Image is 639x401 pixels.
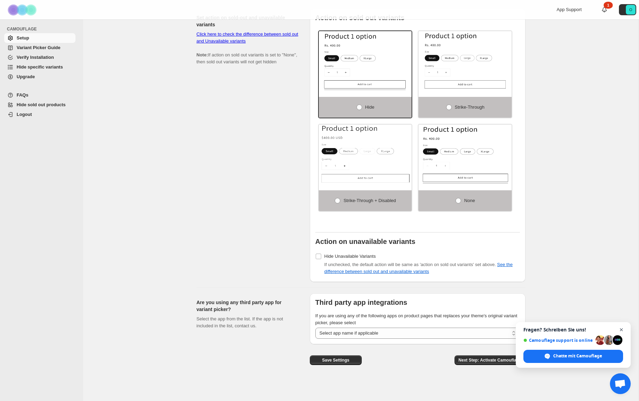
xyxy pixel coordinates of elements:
a: Variant Picker Guide [4,43,75,53]
a: Hide sold out products [4,100,75,110]
img: Strike-through + Disabled [319,125,412,183]
span: Avatar with initials O [626,5,636,15]
span: If you are using any of the following apps on product pages that replaces your theme's original v... [315,313,517,325]
b: Action on unavailable variants [315,238,415,245]
div: 1 [604,2,613,9]
span: CAMOUFLAGE [7,26,78,32]
button: Save Settings [310,355,362,365]
h2: Are you using any third party app for variant picker? [197,299,299,313]
button: Avatar with initials O [619,4,636,15]
span: Logout [17,112,32,117]
span: App Support [557,7,582,12]
a: Upgrade [4,72,75,82]
span: Setup [17,35,29,40]
span: Hide specific variants [17,64,63,70]
span: Fragen? Schreiben Sie uns! [523,327,623,332]
span: Hide Unavailable Variants [324,254,376,259]
a: Click here to check the difference between sold out and Unavailable variants [197,31,298,44]
span: If unchecked, the default action will be same as 'action on sold out variants' set above. [324,262,513,274]
a: 1 [601,6,608,13]
span: If action on sold out variants is set to "None", then sold out variants will not get hidden [197,31,298,64]
span: Strike-through + Disabled [343,198,396,203]
span: Select the app from the list. If the app is not included in the list, contact us. [197,316,283,328]
span: Camouflage support is online [523,338,593,343]
a: FAQs [4,90,75,100]
span: Save Settings [322,357,349,363]
span: Upgrade [17,74,35,79]
span: None [464,198,475,203]
a: Verify Installation [4,53,75,62]
a: Hide specific variants [4,62,75,72]
span: Strike-through [455,104,485,110]
div: Chatte mit Camouflage [523,350,623,363]
div: Chat öffnen [610,373,631,394]
b: Third party app integrations [315,299,407,306]
span: Hide sold out products [17,102,66,107]
span: Verify Installation [17,55,54,60]
span: Next Step: Activate Camouflage [459,357,521,363]
a: Logout [4,110,75,119]
button: Next Step: Activate Camouflage [454,355,525,365]
span: Chatte mit Camouflage [553,353,602,359]
b: Note: [197,52,208,57]
span: Chat schließen [617,326,626,334]
img: Strike-through [418,31,512,90]
img: Camouflage [6,0,40,19]
span: Variant Picker Guide [17,45,60,50]
text: O [629,8,632,12]
span: Hide [365,104,375,110]
h2: Set action on sold-out and unavailable variants [197,14,299,28]
img: Hide [319,31,412,90]
a: Setup [4,33,75,43]
span: FAQs [17,92,28,98]
img: None [418,125,512,183]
